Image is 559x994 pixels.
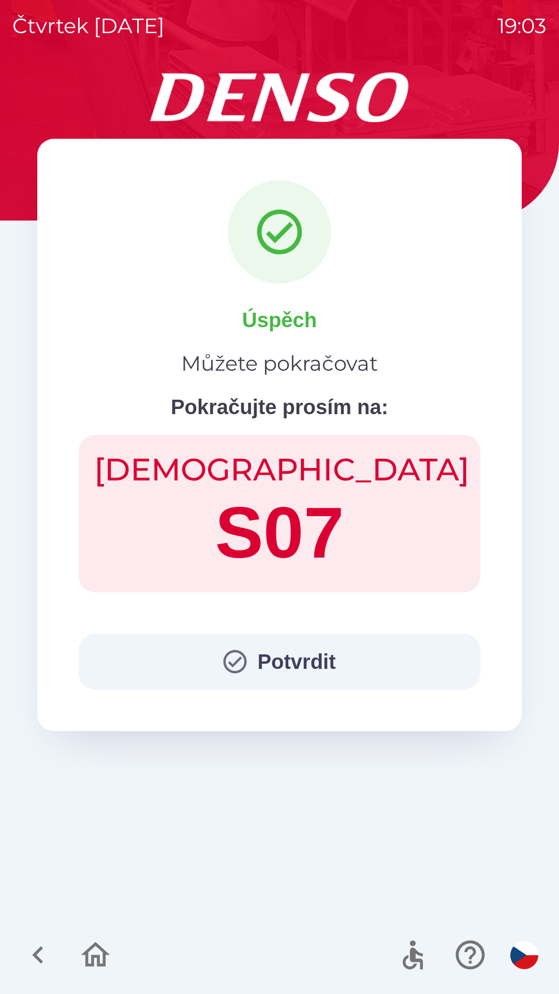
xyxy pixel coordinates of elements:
h2: [DEMOGRAPHIC_DATA] [94,450,465,489]
img: Logo [37,72,522,122]
p: čtvrtek [DATE] [12,10,165,41]
img: cs flag [510,941,538,969]
h1: S07 [94,489,465,577]
button: Potvrdit [79,634,480,690]
p: Můžete pokračovat [181,348,378,379]
p: 19:03 [497,10,547,41]
p: Pokračujte prosím na: [171,391,388,422]
p: Úspěch [242,304,317,335]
